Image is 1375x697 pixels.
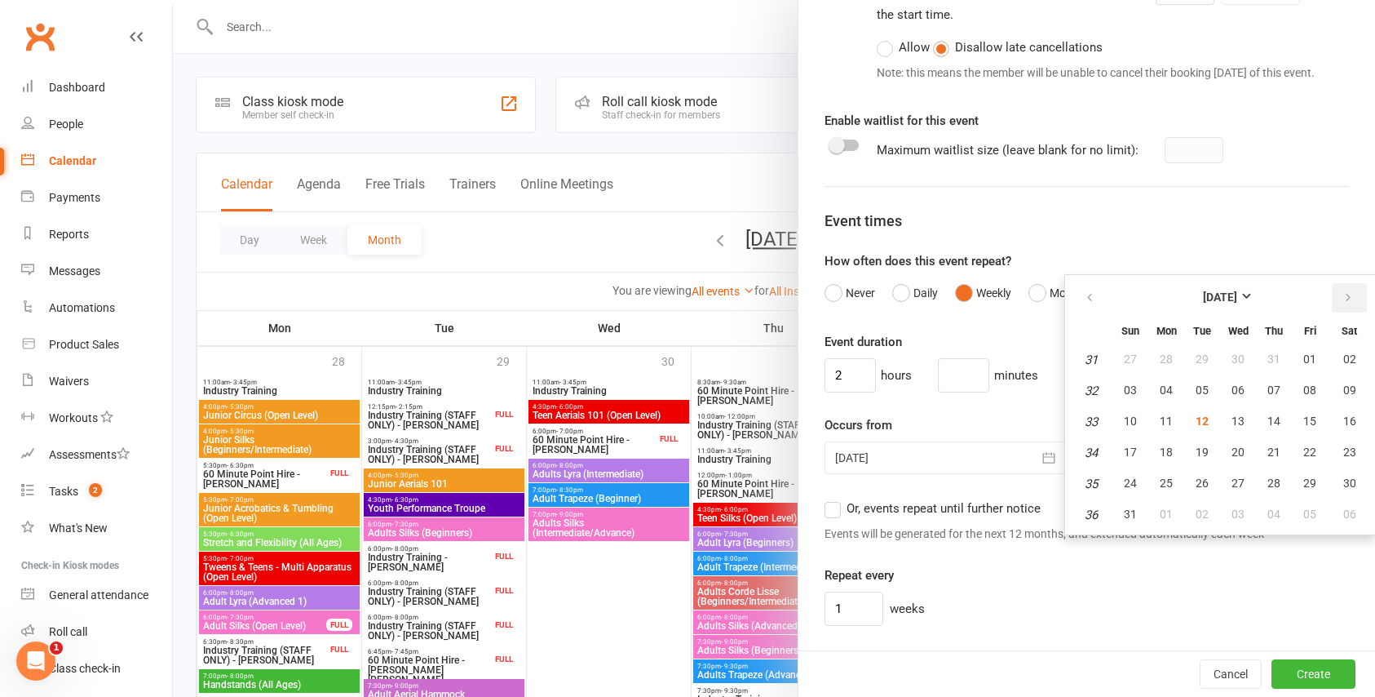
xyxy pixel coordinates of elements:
[1221,500,1255,530] button: 03
[1160,353,1173,366] span: 28
[1303,446,1316,459] span: 22
[1185,376,1219,406] button: 05
[1196,384,1209,397] span: 05
[1257,376,1291,406] button: 07
[1342,325,1357,337] small: Saturday
[1124,353,1137,366] span: 27
[1200,659,1262,689] button: Cancel
[1124,415,1137,428] span: 10
[49,625,87,638] div: Roll call
[1156,325,1177,337] small: Monday
[1267,384,1280,397] span: 07
[933,38,1103,57] label: Disallow late cancellations
[1343,446,1356,459] span: 23
[881,366,912,385] div: hours
[877,140,1138,160] div: Maximum waitlist size (leave blank for no limit):
[49,375,89,388] div: Waivers
[1221,438,1255,468] button: 20
[1124,477,1137,490] span: 24
[1267,446,1280,459] span: 21
[1267,415,1280,428] span: 14
[1160,415,1173,428] span: 11
[49,81,105,94] div: Dashboard
[825,415,892,435] label: Occurs from
[49,588,148,602] div: General attendance
[21,473,172,510] a: Tasks 2
[1196,415,1209,428] span: 12
[1257,500,1291,530] button: 04
[1196,446,1209,459] span: 19
[1343,384,1356,397] span: 09
[1124,384,1137,397] span: 03
[21,577,172,614] a: General attendance kiosk mode
[21,437,172,473] a: Assessments
[1293,376,1327,406] button: 08
[1196,508,1209,521] span: 02
[892,277,938,309] button: Daily
[1257,407,1291,437] button: 14
[1149,407,1183,437] button: 11
[877,64,1349,82] div: Note: this means the member will be unable to cancel their booking [DATE] of this event.
[21,400,172,437] a: Workouts
[21,253,172,290] a: Messages
[49,662,121,675] div: Class check-in
[1113,469,1147,499] button: 24
[1185,500,1219,530] button: 02
[1160,446,1173,459] span: 18
[49,228,89,241] div: Reports
[825,210,1349,233] div: Event times
[1293,500,1327,530] button: 05
[825,566,894,585] label: Repeat every
[825,525,1349,543] div: Events will be generated for the next 12 months, and extended automatically each week
[1303,508,1316,521] span: 05
[21,106,172,143] a: People
[49,338,119,351] div: Product Sales
[1228,325,1249,337] small: Wednesday
[1267,508,1280,521] span: 04
[1265,325,1283,337] small: Thursday
[825,251,1011,271] label: How often does this event repeat?
[49,411,98,424] div: Workouts
[1267,353,1280,366] span: 31
[49,301,115,314] div: Automations
[1160,384,1173,397] span: 04
[877,38,930,57] label: Allow
[1149,500,1183,530] button: 01
[1231,508,1245,521] span: 03
[1124,446,1137,459] span: 17
[825,332,902,352] label: Event duration
[1203,291,1237,304] strong: [DATE]
[21,180,172,216] a: Payments
[1293,345,1327,375] button: 01
[49,522,108,535] div: What's New
[1149,376,1183,406] button: 04
[1221,469,1255,499] button: 27
[1343,353,1356,366] span: 02
[847,499,1041,516] span: Or, events repeat until further notice
[1149,438,1183,468] button: 18
[1257,438,1291,468] button: 21
[21,650,172,687] a: Class kiosk mode
[1160,477,1173,490] span: 25
[21,510,172,547] a: What's New
[1124,508,1137,521] span: 31
[1293,407,1327,437] button: 15
[50,642,63,655] span: 1
[1303,353,1316,366] span: 01
[1304,325,1316,337] small: Friday
[49,118,83,131] div: People
[1231,353,1245,366] span: 30
[1113,500,1147,530] button: 31
[825,277,875,309] button: Never
[21,614,172,650] a: Roll call
[21,363,172,400] a: Waivers
[1329,500,1370,530] button: 06
[1149,469,1183,499] button: 25
[1293,469,1327,499] button: 29
[1185,345,1219,375] button: 29
[1329,469,1370,499] button: 30
[20,16,60,57] a: Clubworx
[1221,345,1255,375] button: 30
[49,264,100,277] div: Messages
[1185,469,1219,499] button: 26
